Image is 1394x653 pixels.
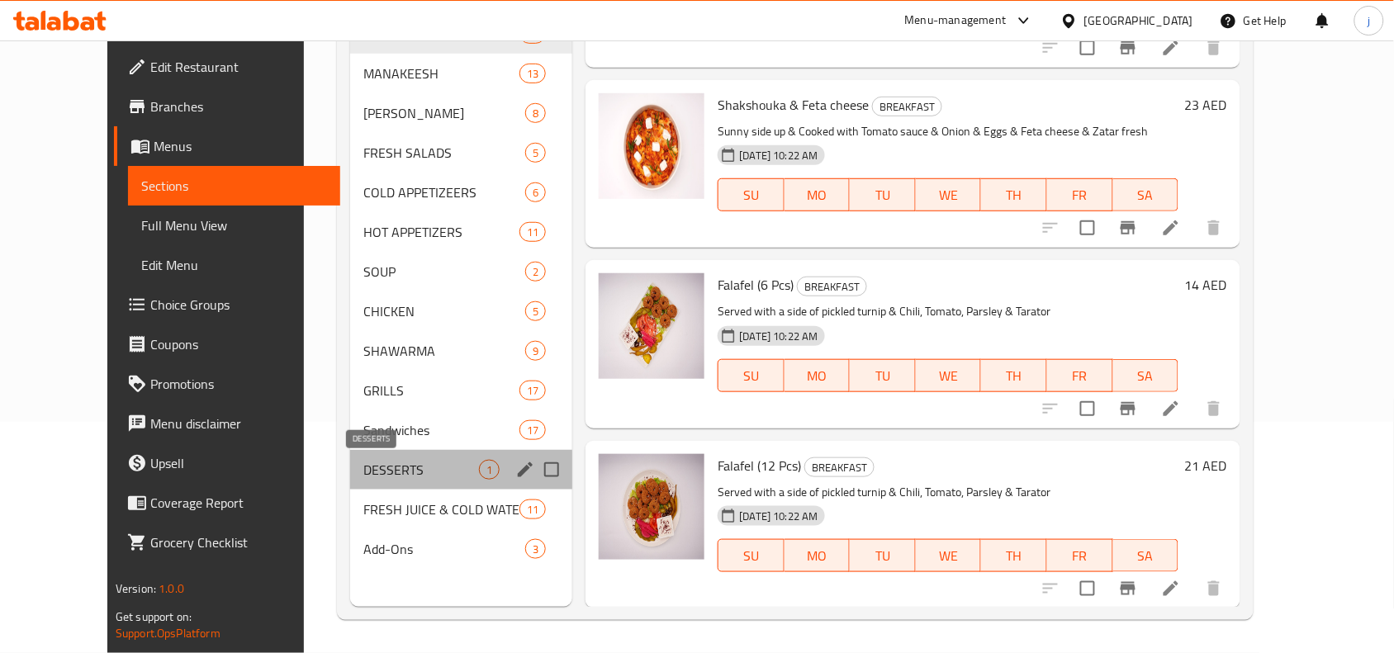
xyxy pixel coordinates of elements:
span: Add-Ons [363,539,525,559]
span: Select to update [1070,571,1105,606]
div: items [519,499,546,519]
div: items [519,64,546,83]
span: [PERSON_NAME] [363,103,525,123]
div: BREAKFAST [797,277,867,296]
span: 5 [526,145,545,161]
a: Edit menu item [1161,38,1181,58]
button: SU [718,359,784,392]
button: SU [718,539,784,572]
span: 3 [526,542,545,557]
span: MANAKEESH [363,64,519,83]
span: SA [1120,364,1173,388]
a: Grocery Checklist [114,523,340,562]
a: Coverage Report [114,483,340,523]
span: BREAKFAST [805,458,874,477]
div: FRESH JUICE & COLD WATER11 [350,490,573,529]
button: TH [981,539,1047,572]
button: MO [785,359,851,392]
div: CHICKEN [363,301,525,321]
a: Upsell [114,443,340,483]
button: Branch-specific-item [1108,389,1148,428]
span: MO [791,183,844,207]
button: delete [1194,208,1234,248]
div: Menu-management [905,11,1007,31]
span: WE [922,544,975,568]
div: items [525,143,546,163]
span: 17 [520,423,545,438]
span: Select to update [1070,391,1105,426]
span: Falafel (6 Pcs) [718,272,794,297]
button: WE [916,178,982,211]
span: [DATE] 10:22 AM [733,329,824,344]
div: [PERSON_NAME]8 [350,93,573,133]
span: TU [856,183,909,207]
div: COLD APPETIZEERS6 [350,173,573,212]
button: delete [1194,569,1234,608]
button: FR [1047,178,1113,211]
span: HOT APPETIZERS [363,222,519,242]
a: Coupons [114,324,340,364]
span: [DATE] 10:22 AM [733,148,824,163]
div: BREAKFAST [804,457,875,477]
span: Coverage Report [150,493,327,513]
a: Promotions [114,364,340,404]
div: items [479,460,500,480]
a: Edit Restaurant [114,47,340,87]
div: SOUP2 [350,252,573,291]
button: FR [1047,539,1113,572]
span: MO [791,364,844,388]
span: [DATE] 10:22 AM [733,509,824,524]
span: 2 [526,264,545,280]
a: Edit menu item [1161,399,1181,419]
button: delete [1194,28,1234,68]
button: Branch-specific-item [1108,569,1148,608]
a: Support.OpsPlatform [116,622,220,644]
button: edit [513,457,538,482]
button: FR [1047,359,1113,392]
span: 11 [520,502,545,518]
div: items [525,539,546,559]
button: Branch-specific-item [1108,208,1148,248]
span: j [1368,12,1370,30]
button: WE [916,359,982,392]
button: delete [1194,389,1234,428]
span: BREAKFAST [798,277,866,296]
div: HOT APPETIZERS11 [350,212,573,252]
span: FR [1054,364,1107,388]
button: TU [850,178,916,211]
span: Sandwiches [363,420,519,440]
span: TU [856,364,909,388]
span: Edit Menu [141,255,327,275]
span: BREAKFAST [873,97,941,116]
span: Grocery Checklist [150,532,327,552]
span: SOUP [363,262,525,282]
button: TU [850,539,916,572]
div: items [525,262,546,282]
div: items [525,103,546,123]
div: GRILLS17 [350,371,573,410]
span: FRESH JUICE & COLD WATER [363,499,519,519]
p: Served with a side of pickled turnip & Chili, Tomato, Parsley & Tarator [718,301,1178,322]
div: items [525,182,546,202]
div: items [519,420,546,440]
h6: 21 AED [1185,454,1227,477]
span: GRILLS [363,381,519,400]
span: Shakshouka & Feta cheese [718,92,869,117]
div: items [525,341,546,361]
a: Menu disclaimer [114,404,340,443]
span: Sections [141,176,327,196]
span: SHAWARMA [363,341,525,361]
h6: 23 AED [1185,93,1227,116]
div: DESSERTS1edit [350,450,573,490]
span: 5 [526,304,545,319]
p: Sunny side up & Cooked with Tomato sauce & Onion & Eggs & Feta cheese & Zatar fresh [718,121,1178,142]
span: 6 [526,185,545,201]
span: 11 [520,225,545,240]
span: SA [1120,183,1173,207]
span: TU [856,544,909,568]
img: Falafel (6 Pcs) [599,273,704,379]
span: SU [725,544,777,568]
span: TH [988,544,1041,568]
